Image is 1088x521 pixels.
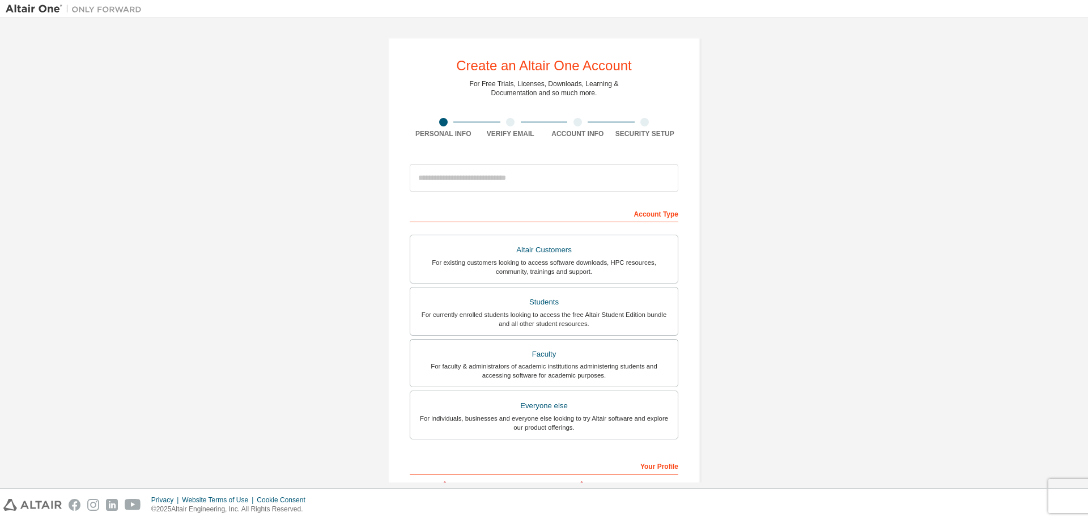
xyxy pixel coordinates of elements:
div: Everyone else [417,398,671,414]
div: Privacy [151,495,182,505]
img: altair_logo.svg [3,499,62,511]
div: Verify Email [477,129,545,138]
div: Your Profile [410,456,678,475]
div: Faculty [417,346,671,362]
label: First Name [410,480,541,489]
img: instagram.svg [87,499,99,511]
div: For faculty & administrators of academic institutions administering students and accessing softwa... [417,362,671,380]
img: linkedin.svg [106,499,118,511]
div: Personal Info [410,129,477,138]
div: For Free Trials, Licenses, Downloads, Learning & Documentation and so much more. [470,79,619,98]
div: Create an Altair One Account [456,59,632,73]
div: For existing customers looking to access software downloads, HPC resources, community, trainings ... [417,258,671,276]
img: Altair One [6,3,147,15]
img: youtube.svg [125,499,141,511]
div: For individuals, businesses and everyone else looking to try Altair software and explore our prod... [417,414,671,432]
p: © 2025 Altair Engineering, Inc. All Rights Reserved. [151,505,312,514]
div: Cookie Consent [257,495,312,505]
div: Students [417,294,671,310]
div: Account Info [544,129,611,138]
div: Account Type [410,204,678,222]
div: Altair Customers [417,242,671,258]
img: facebook.svg [69,499,80,511]
div: Website Terms of Use [182,495,257,505]
div: Security Setup [611,129,679,138]
label: Last Name [547,480,678,489]
div: For currently enrolled students looking to access the free Altair Student Edition bundle and all ... [417,310,671,328]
